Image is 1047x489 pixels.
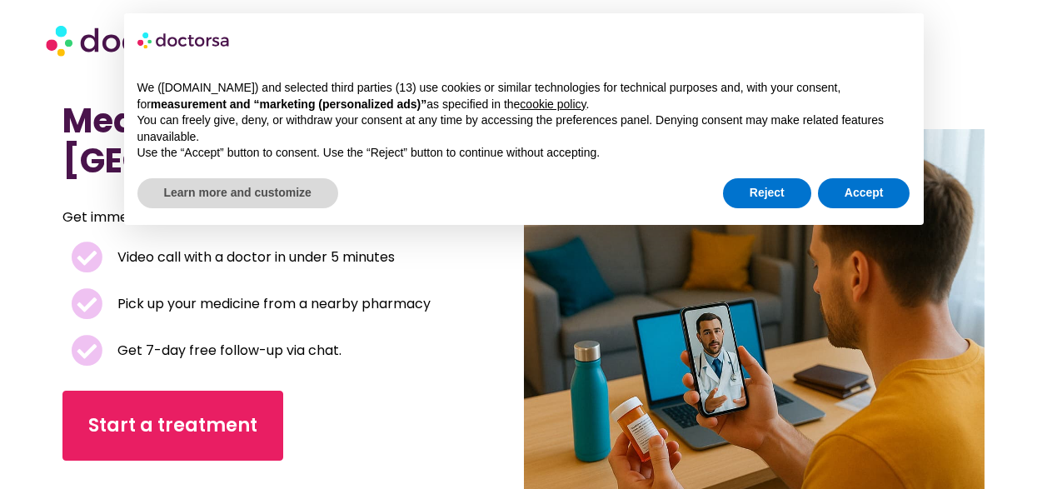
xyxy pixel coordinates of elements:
span: Pick up your medicine from a nearby pharmacy [113,292,431,316]
button: Reject [723,178,811,208]
a: Start a treatment [62,391,283,461]
p: Use the “Accept” button to consent. Use the “Reject” button to continue without accepting. [137,145,910,162]
p: You can freely give, deny, or withdraw your consent at any time by accessing the preferences pane... [137,112,910,145]
span: Start a treatment [88,412,257,439]
h1: Medical Services in [GEOGRAPHIC_DATA] [62,101,454,181]
button: Accept [818,178,910,208]
p: We ([DOMAIN_NAME]) and selected third parties (13) use cookies or similar technologies for techni... [137,80,910,112]
span: Get 7-day free follow-up via chat. [113,339,342,362]
strong: measurement and “marketing (personalized ads)” [151,97,426,111]
p: Get immediate care from a licensed doctor. [62,206,414,229]
img: logo [137,27,231,53]
a: cookie policy [520,97,586,111]
span: Video call with a doctor in under 5 minutes [113,246,395,269]
button: Learn more and customize [137,178,338,208]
